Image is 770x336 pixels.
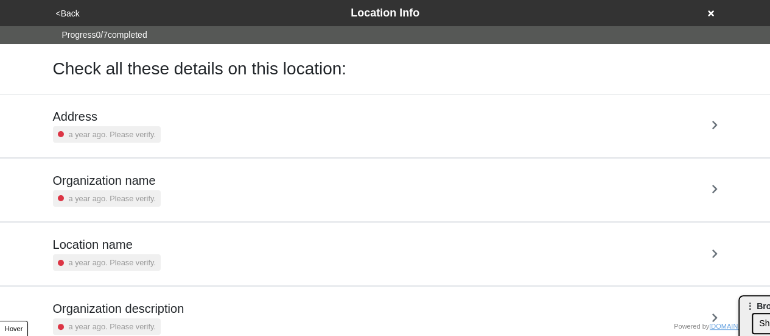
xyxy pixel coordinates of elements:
a: [DOMAIN_NAME] [709,323,763,330]
small: a year ago. Please verify. [69,129,156,140]
span: Location Info [351,7,419,19]
small: a year ago. Please verify. [69,193,156,204]
span: Progress 0 / 7 completed [62,29,147,41]
h5: Organization name [53,173,161,188]
h5: Location name [53,237,161,252]
h5: Address [53,109,161,124]
div: Powered by [674,321,763,332]
button: <Back [52,7,83,21]
h1: Check all these details on this location: [53,59,347,79]
small: a year ago. Please verify. [69,257,156,268]
h5: Organization description [53,301,184,316]
small: a year ago. Please verify. [69,321,156,332]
